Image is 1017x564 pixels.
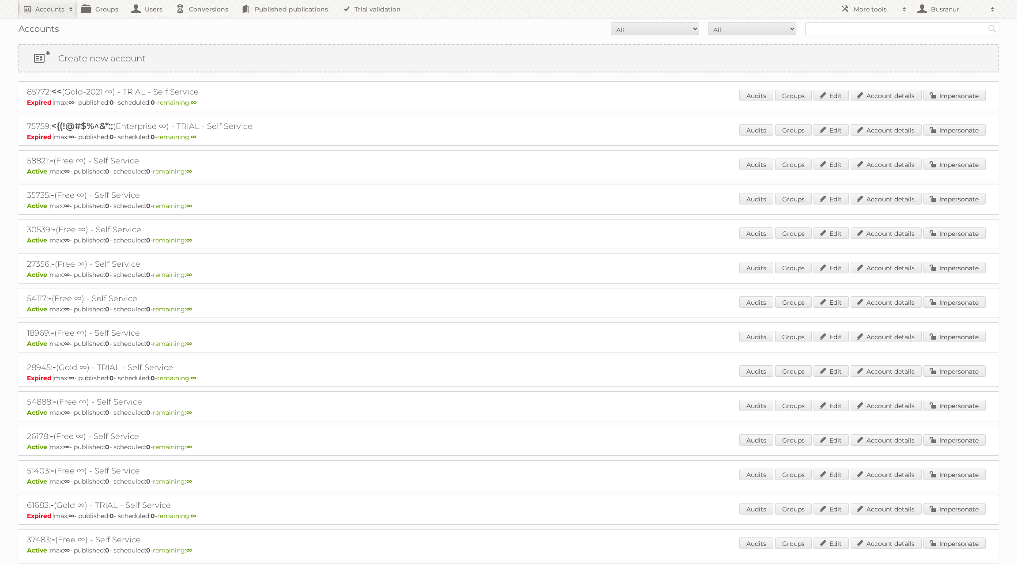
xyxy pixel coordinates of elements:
[775,469,812,480] a: Groups
[146,305,151,313] strong: 0
[153,305,192,313] span: remaining:
[186,477,192,485] strong: ∞
[27,98,990,106] p: max: - published: - scheduled: -
[153,409,192,416] span: remaining:
[27,86,336,98] h2: 85772: (Gold-2021 ∞) - TRIAL - Self Service
[27,202,990,210] p: max: - published: - scheduled: -
[48,293,52,303] span: -
[739,538,773,549] a: Audits
[739,434,773,446] a: Audits
[814,296,849,308] a: Edit
[775,193,812,204] a: Groups
[739,296,773,308] a: Audits
[146,409,151,416] strong: 0
[27,409,49,416] span: Active
[50,431,53,441] span: -
[51,121,113,131] span: <{(!@#$%^&*:;
[68,512,74,520] strong: ∞
[35,5,64,14] h2: Accounts
[27,271,990,279] p: max: - published: - scheduled: -
[739,503,773,515] a: Audits
[739,124,773,136] a: Audits
[186,305,192,313] strong: ∞
[27,271,49,279] span: Active
[27,409,990,416] p: max: - published: - scheduled: -
[146,477,151,485] strong: 0
[923,400,986,411] a: Impersonate
[153,167,192,175] span: remaining:
[775,159,812,170] a: Groups
[105,546,109,554] strong: 0
[105,305,109,313] strong: 0
[923,159,986,170] a: Impersonate
[53,396,56,407] span: -
[851,296,922,308] a: Account details
[27,396,336,408] h2: 54888: (Free ∞) - Self Service
[851,503,922,515] a: Account details
[109,133,114,141] strong: 0
[27,512,54,520] span: Expired
[64,305,70,313] strong: ∞
[186,443,192,451] strong: ∞
[53,362,56,372] span: -
[109,512,114,520] strong: 0
[27,258,336,270] h2: 27356: (Free ∞) - Self Service
[105,271,109,279] strong: 0
[739,193,773,204] a: Audits
[51,189,54,200] span: -
[27,340,990,348] p: max: - published: - scheduled: -
[814,227,849,239] a: Edit
[52,534,55,545] span: -
[64,167,70,175] strong: ∞
[64,546,70,554] strong: ∞
[851,124,922,136] a: Account details
[27,155,336,167] h2: 58821: (Free ∞) - Self Service
[851,331,922,342] a: Account details
[814,159,849,170] a: Edit
[146,546,151,554] strong: 0
[146,443,151,451] strong: 0
[153,477,192,485] span: remaining:
[64,409,70,416] strong: ∞
[191,374,196,382] strong: ∞
[854,5,898,14] h2: More tools
[186,409,192,416] strong: ∞
[851,434,922,446] a: Account details
[157,98,196,106] span: remaining:
[27,500,336,511] h2: 61683: (Gold ∞) - TRIAL - Self Service
[775,400,812,411] a: Groups
[739,90,773,101] a: Audits
[851,365,922,377] a: Account details
[186,546,192,554] strong: ∞
[923,124,986,136] a: Impersonate
[739,331,773,342] a: Audits
[814,503,849,515] a: Edit
[814,469,849,480] a: Edit
[923,469,986,480] a: Impersonate
[923,90,986,101] a: Impersonate
[146,202,151,210] strong: 0
[50,155,53,166] span: -
[191,133,196,141] strong: ∞
[923,503,986,515] a: Impersonate
[923,365,986,377] a: Impersonate
[27,374,54,382] span: Expired
[27,443,990,451] p: max: - published: - scheduled: -
[68,133,74,141] strong: ∞
[27,133,54,141] span: Expired
[191,98,196,106] strong: ∞
[775,296,812,308] a: Groups
[64,477,70,485] strong: ∞
[814,538,849,549] a: Edit
[186,271,192,279] strong: ∞
[109,374,114,382] strong: 0
[814,331,849,342] a: Edit
[27,167,49,175] span: Active
[851,538,922,549] a: Account details
[739,159,773,170] a: Audits
[64,202,70,210] strong: ∞
[27,224,336,235] h2: 30539: (Free ∞) - Self Service
[775,331,812,342] a: Groups
[923,227,986,239] a: Impersonate
[51,465,54,476] span: -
